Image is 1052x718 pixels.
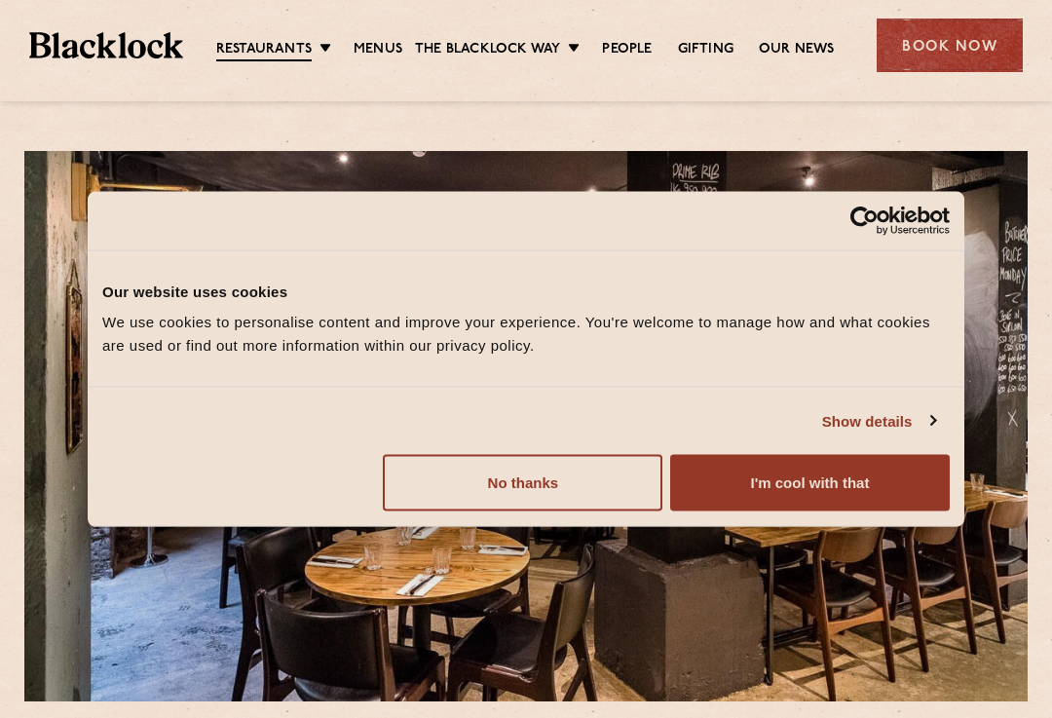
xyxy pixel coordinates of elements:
a: Restaurants [216,40,312,61]
a: Menus [354,40,402,59]
div: Our website uses cookies [102,280,950,303]
a: Our News [759,40,835,59]
a: Usercentrics Cookiebot - opens in a new window [779,206,950,235]
div: Book Now [877,19,1023,72]
div: We use cookies to personalise content and improve your experience. You're welcome to manage how a... [102,311,950,358]
img: BL_Textured_Logo-footer-cropped.svg [29,32,183,58]
button: No thanks [383,455,662,511]
a: Gifting [678,40,733,59]
a: People [602,40,652,59]
a: Show details [822,409,935,433]
a: The Blacklock Way [415,40,560,59]
button: I'm cool with that [670,455,950,511]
